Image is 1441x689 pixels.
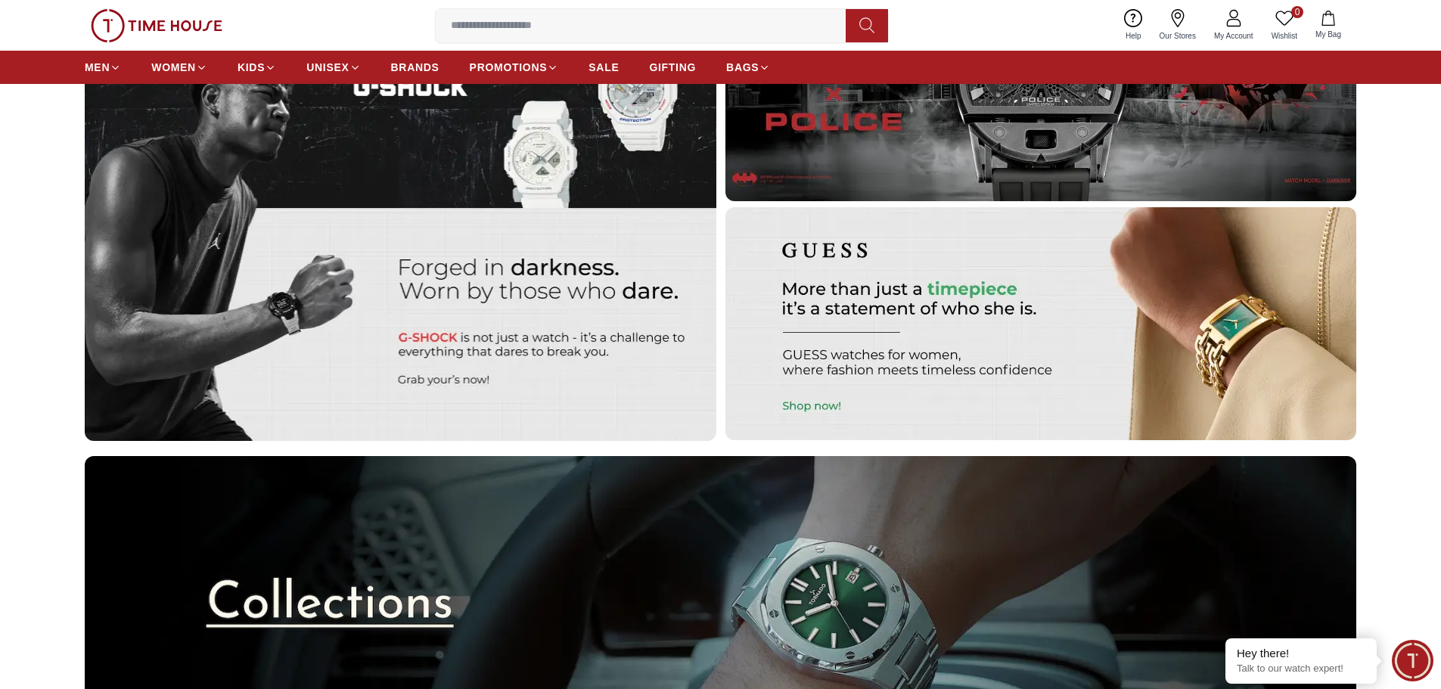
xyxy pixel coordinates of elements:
[85,60,110,75] span: MEN
[306,54,360,81] a: UNISEX
[1208,30,1259,42] span: My Account
[1306,8,1350,43] button: My Bag
[1262,6,1306,45] a: 0Wishlist
[649,54,696,81] a: GIFTING
[649,60,696,75] span: GIFTING
[725,207,1357,440] img: Banner 3
[589,54,619,81] a: SALE
[1291,6,1303,18] span: 0
[1116,6,1151,45] a: Help
[726,54,770,81] a: BAGS
[1266,30,1303,42] span: Wishlist
[238,54,276,81] a: KIDS
[589,60,619,75] span: SALE
[306,60,349,75] span: UNISEX
[151,54,207,81] a: WOMEN
[151,60,196,75] span: WOMEN
[1151,6,1205,45] a: Our Stores
[391,60,439,75] span: BRANDS
[470,54,559,81] a: PROMOTIONS
[1154,30,1202,42] span: Our Stores
[1237,663,1365,675] p: Talk to our watch expert!
[1392,640,1433,681] div: Chat Widget
[91,9,222,42] img: ...
[1237,646,1365,661] div: Hey there!
[1120,30,1148,42] span: Help
[470,60,548,75] span: PROMOTIONS
[238,60,265,75] span: KIDS
[726,60,759,75] span: BAGS
[1309,29,1347,40] span: My Bag
[85,54,121,81] a: MEN
[391,54,439,81] a: BRANDS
